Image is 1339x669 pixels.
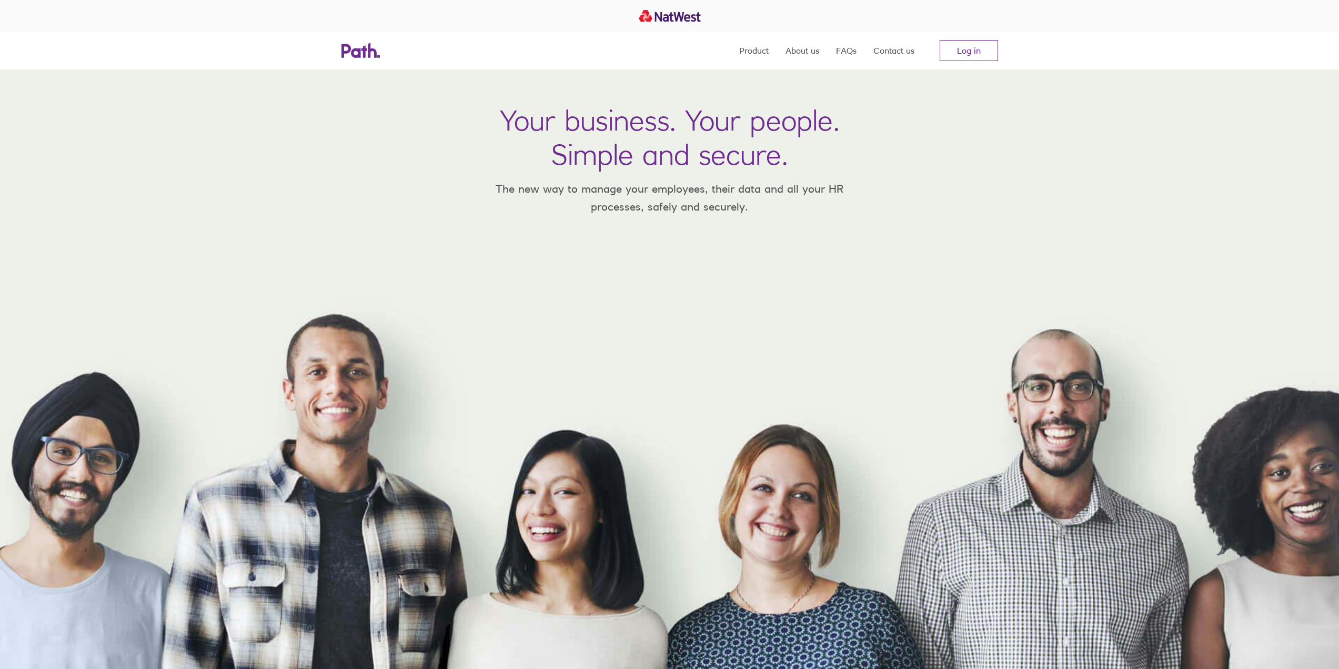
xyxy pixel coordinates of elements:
a: Log in [940,40,998,61]
a: About us [786,32,819,69]
h1: Your business. Your people. Simple and secure. [500,103,840,172]
p: The new way to manage your employees, their data and all your HR processes, safely and securely. [480,180,859,215]
a: FAQs [836,32,857,69]
a: Contact us [873,32,914,69]
a: Product [739,32,769,69]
